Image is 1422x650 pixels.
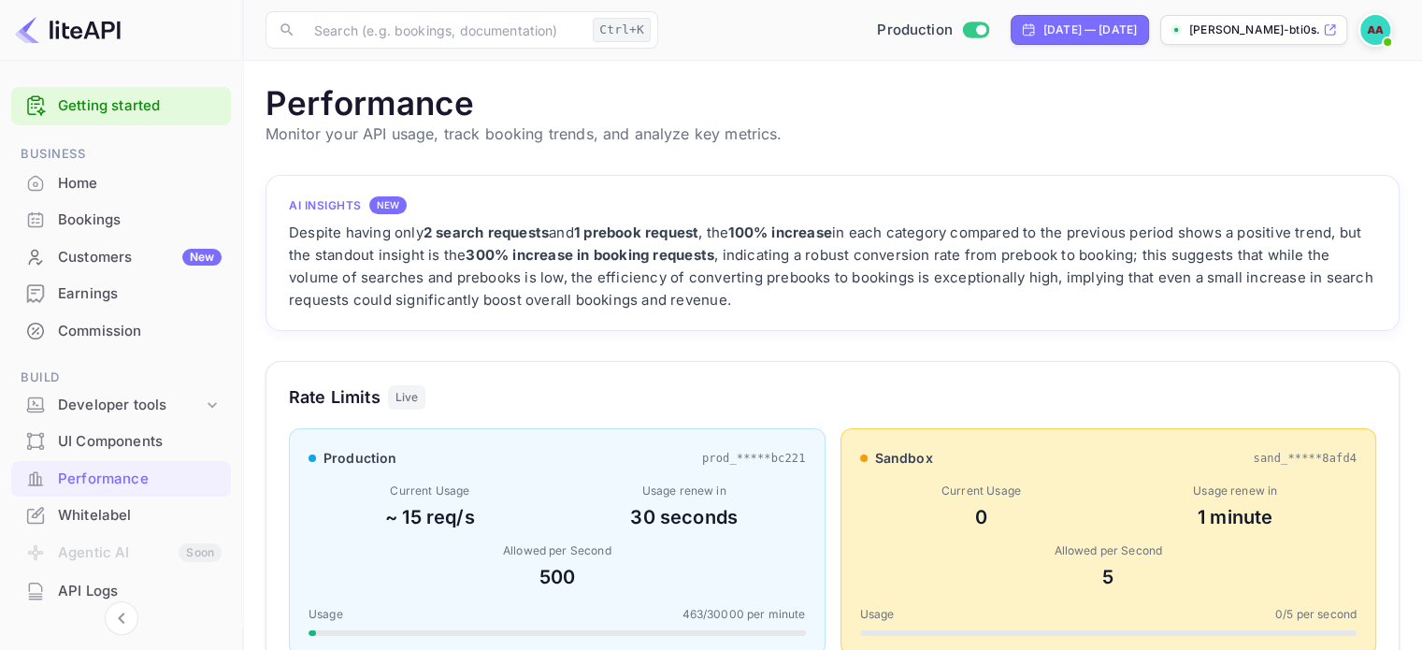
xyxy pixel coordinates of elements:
h4: AI Insights [289,197,362,214]
div: 0 [860,503,1103,531]
span: 463 / 30000 per minute [682,606,805,623]
div: Ctrl+K [593,18,651,42]
div: 500 [309,563,806,591]
div: UI Components [58,431,222,453]
div: 30 seconds [563,503,806,531]
div: Home [11,166,231,202]
strong: 300% increase in booking requests [466,246,714,264]
a: Commission [11,313,231,348]
a: Whitelabel [11,498,231,532]
div: 1 minute [1113,503,1357,531]
div: Home [58,173,222,195]
div: NEW [369,196,407,214]
a: Bookings [11,202,231,237]
h1: Performance [266,83,1400,123]
a: Home [11,166,231,200]
span: sandbox [875,448,933,468]
div: 5 [860,563,1357,591]
a: CustomersNew [11,239,231,274]
div: Customers [58,247,222,268]
input: Search (e.g. bookings, documentation) [303,11,585,49]
strong: 2 search requests [424,224,549,241]
div: Performance [58,469,222,490]
div: Commission [58,321,222,342]
span: production [323,448,397,468]
div: Whitelabel [58,505,222,527]
div: Commission [11,313,231,350]
div: ~ 15 req/s [309,503,552,531]
a: API Logs [11,573,231,608]
span: Usage [309,606,343,623]
div: CustomersNew [11,239,231,276]
div: API Logs [58,581,222,602]
div: Earnings [58,283,222,305]
div: Allowed per Second [860,542,1357,559]
div: Current Usage [860,483,1103,499]
div: Bookings [11,202,231,238]
div: Click to change the date range period [1011,15,1149,45]
strong: 1 prebook request [574,224,698,241]
div: [DATE] — [DATE] [1043,22,1137,38]
div: Despite having only and , the in each category compared to the previous period shows a positive t... [289,222,1376,311]
strong: 100% increase [728,224,832,241]
button: Collapse navigation [105,601,138,635]
span: Build [11,368,231,388]
a: Getting started [58,95,222,117]
div: Switch to Sandbox mode [869,20,996,41]
div: Developer tools [11,389,231,422]
div: Usage renew in [1113,483,1357,499]
div: Allowed per Second [309,542,806,559]
h3: Rate Limits [289,384,381,410]
img: LiteAPI logo [15,15,121,45]
div: New [182,249,222,266]
div: Performance [11,461,231,498]
div: Getting started [11,87,231,125]
div: Whitelabel [11,498,231,534]
div: Earnings [11,276,231,312]
a: UI Components [11,424,231,458]
img: Apurva Amin [1360,15,1390,45]
p: Monitor your API usage, track booking trends, and analyze key metrics. [266,123,1400,145]
span: Business [11,144,231,165]
div: Usage renew in [563,483,806,499]
span: 0 / 5 per second [1275,606,1357,623]
a: Performance [11,461,231,496]
div: Bookings [58,209,222,231]
span: Usage [860,606,895,623]
span: Production [877,20,953,41]
div: Current Usage [309,483,552,499]
a: Earnings [11,276,231,311]
div: UI Components [11,424,231,460]
div: API Logs [11,573,231,610]
div: Developer tools [58,395,203,416]
p: [PERSON_NAME]-bti0s.nuit... [1189,22,1319,38]
div: Live [388,385,426,410]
